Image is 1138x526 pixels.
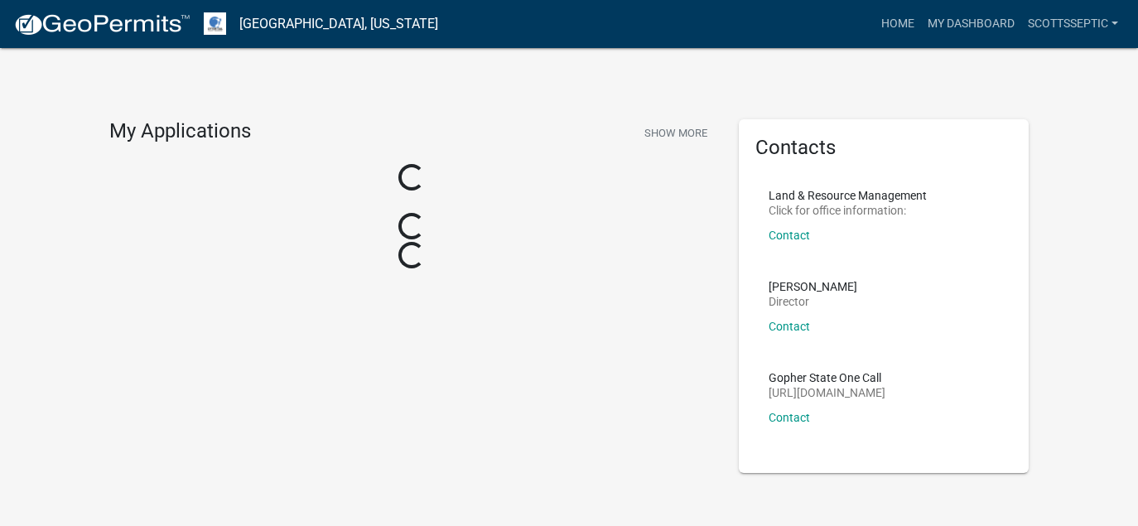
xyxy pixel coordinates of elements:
[239,10,438,38] a: [GEOGRAPHIC_DATA], [US_STATE]
[769,320,810,333] a: Contact
[769,411,810,424] a: Contact
[1021,8,1125,40] a: scottsseptic
[204,12,226,35] img: Otter Tail County, Minnesota
[769,296,857,307] p: Director
[769,205,927,216] p: Click for office information:
[769,190,927,201] p: Land & Resource Management
[755,136,1012,160] h5: Contacts
[769,387,885,398] p: [URL][DOMAIN_NAME]
[875,8,921,40] a: Home
[769,229,810,242] a: Contact
[109,119,251,144] h4: My Applications
[638,119,714,147] button: Show More
[769,372,885,384] p: Gopher State One Call
[921,8,1021,40] a: My Dashboard
[769,281,857,292] p: [PERSON_NAME]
